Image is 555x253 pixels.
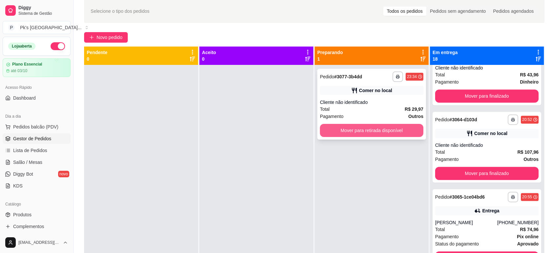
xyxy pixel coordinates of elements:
[13,147,47,154] span: Lista de Pedidos
[320,124,423,137] button: Mover para retirada disponível
[320,106,330,113] span: Total
[520,79,539,85] strong: Dinheiro
[489,7,537,16] div: Pedidos agendados
[435,240,479,247] span: Status do pagamento
[435,219,497,226] div: [PERSON_NAME]
[3,221,71,232] a: Complementos
[18,240,60,245] span: [EMAIL_ADDRESS][DOMAIN_NAME]
[97,34,122,41] span: Novo pedido
[3,93,71,103] a: Dashboard
[13,159,42,165] span: Salão / Mesas
[522,194,532,200] div: 20:55
[426,7,489,16] div: Pedidos sem agendamento
[202,56,216,62] p: 0
[520,72,539,77] strong: R$ 43,96
[13,183,23,189] span: KDS
[3,235,71,250] button: [EMAIL_ADDRESS][DOMAIN_NAME]
[320,74,334,79] span: Pedido
[334,74,362,79] strong: # 3077-3b4dd
[3,133,71,144] a: Gestor de Pedidos
[13,95,36,101] span: Dashboard
[87,56,107,62] p: 0
[18,5,68,11] span: Diggy
[320,99,423,106] div: Cliente não identificado
[435,156,459,163] span: Pagamento
[13,223,44,230] span: Complementos
[13,211,32,218] span: Produtos
[435,65,539,71] div: Cliente não identificado
[522,117,532,122] div: 20:52
[89,35,94,40] span: plus
[3,111,71,122] div: Dia a dia
[435,226,445,233] span: Total
[433,49,457,56] p: Em entrega
[11,68,27,73] article: até 03/10
[3,58,71,77] a: Plano Essencialaté 03/10
[497,219,539,226] div: [PHONE_NUMBER]
[435,117,450,122] span: Pedido
[317,49,343,56] p: Preparando
[405,107,423,112] strong: R$ 29,97
[517,234,539,239] strong: Pix online
[8,24,15,31] span: P
[517,241,539,246] strong: aprovado
[435,194,450,200] span: Pedido
[523,157,539,162] strong: Outros
[408,114,423,119] strong: Outros
[435,233,459,240] span: Pagamento
[474,130,507,137] div: Comer no local
[435,148,445,156] span: Total
[407,74,417,79] div: 23:34
[18,11,68,16] span: Sistema de Gestão
[3,157,71,167] a: Salão / Mesas
[520,227,539,232] strong: R$ 74,96
[12,62,42,67] article: Plano Essencial
[3,145,71,156] a: Lista de Pedidos
[3,169,71,179] a: Diggy Botnovo
[91,8,149,15] span: Selecione o tipo dos pedidos
[450,194,485,200] strong: # 3065-1ce04bd6
[202,49,216,56] p: Aceito
[433,56,457,62] p: 18
[3,199,71,209] div: Catálogo
[450,117,477,122] strong: # 3064-d103d
[13,171,33,177] span: Diggy Bot
[435,167,539,180] button: Mover para finalizado
[3,122,71,132] button: Pedidos balcão (PDV)
[435,78,459,86] span: Pagamento
[3,21,71,34] button: Select a team
[320,113,344,120] span: Pagamento
[3,82,71,93] div: Acesso Rápido
[13,124,58,130] span: Pedidos balcão (PDV)
[435,89,539,103] button: Mover para finalizado
[317,56,343,62] p: 1
[482,207,499,214] div: Entrega
[435,142,539,148] div: Cliente não identificado
[3,209,71,220] a: Produtos
[8,43,35,50] div: Loja aberta
[3,3,71,18] a: DiggySistema de Gestão
[517,149,539,155] strong: R$ 107,96
[51,42,65,50] button: Alterar Status
[13,135,51,142] span: Gestor de Pedidos
[359,87,392,94] div: Comer no local
[84,32,128,43] button: Novo pedido
[383,7,426,16] div: Todos os pedidos
[3,181,71,191] a: KDS
[87,49,107,56] p: Pendente
[20,24,81,31] div: Pk's [GEOGRAPHIC_DATA] ...
[435,71,445,78] span: Total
